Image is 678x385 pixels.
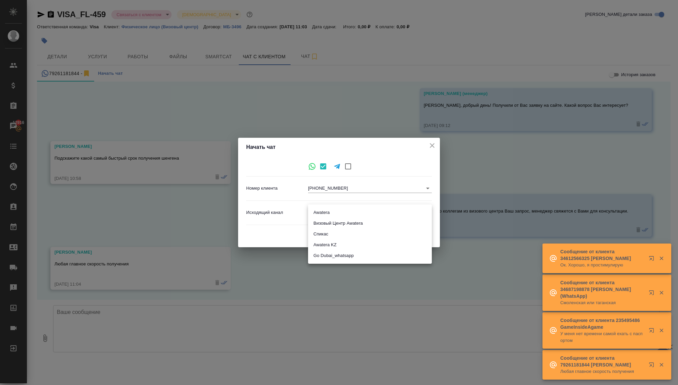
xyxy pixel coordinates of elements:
[645,286,661,302] button: Открыть в новой вкладке
[308,207,432,218] li: Awatera
[654,362,668,368] button: Закрыть
[560,355,644,368] p: Сообщение от клиента 79261181844 [PERSON_NAME]
[308,218,432,229] li: Визовый Центр Awatera
[654,327,668,333] button: Закрыть
[645,358,661,374] button: Открыть в новой вкладке
[308,239,432,250] li: Awatera KZ
[560,248,644,262] p: Сообщение от клиента 34612566325 [PERSON_NAME]
[560,299,644,306] p: Смоленская или таганская
[654,290,668,296] button: Закрыть
[645,324,661,340] button: Открыть в новой вкладке
[654,255,668,261] button: Закрыть
[308,250,432,261] li: Go Dubai_whatsapp
[560,317,644,330] p: Сообщение от клиента 235495486 GameInsideAgame
[560,368,644,375] p: Любая главное скорость получения
[645,252,661,268] button: Открыть в новой вкладке
[560,330,644,344] p: У меня нет времени самой ехать с паспортом
[308,229,432,239] li: Спикас
[560,262,644,268] p: Ок. Хорошо, я простимулирую
[560,279,644,299] p: Сообщение от клиента 34687198878 [PERSON_NAME] (WhatsApp)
